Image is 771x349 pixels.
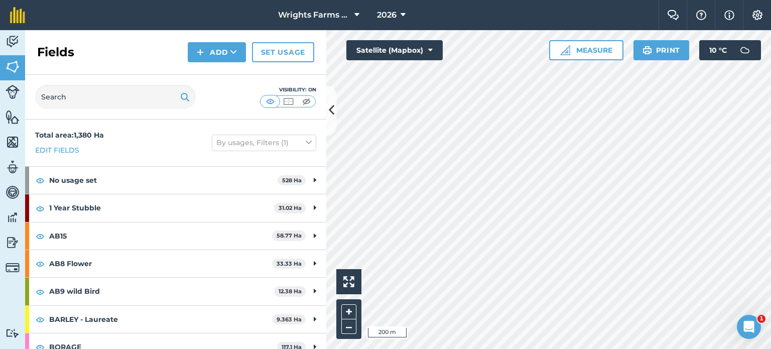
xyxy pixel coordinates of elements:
input: Search [35,85,196,109]
strong: BARLEY - Laureate [49,306,272,333]
img: svg+xml;base64,PHN2ZyB4bWxucz0iaHR0cDovL3d3dy53My5vcmcvMjAwMC9zdmciIHdpZHRoPSI1NiIgaGVpZ2h0PSI2MC... [6,135,20,150]
img: svg+xml;base64,PD94bWwgdmVyc2lvbj0iMS4wIiBlbmNvZGluZz0idXRmLTgiPz4KPCEtLSBHZW5lcmF0b3I6IEFkb2JlIE... [6,235,20,250]
img: svg+xml;base64,PD94bWwgdmVyc2lvbj0iMS4wIiBlbmNvZGluZz0idXRmLTgiPz4KPCEtLSBHZW5lcmF0b3I6IEFkb2JlIE... [735,40,755,60]
img: svg+xml;base64,PHN2ZyB4bWxucz0iaHR0cDovL3d3dy53My5vcmcvMjAwMC9zdmciIHdpZHRoPSIxOCIgaGVpZ2h0PSIyNC... [36,174,45,186]
strong: AB8 Flower [49,250,272,277]
div: Visibility: On [260,86,316,94]
strong: 12.38 Ha [279,288,302,295]
a: Edit fields [35,145,79,156]
strong: AB9 wild Bird [49,278,274,305]
img: svg+xml;base64,PHN2ZyB4bWxucz0iaHR0cDovL3d3dy53My5vcmcvMjAwMC9zdmciIHdpZHRoPSIxNCIgaGVpZ2h0PSIyNC... [197,46,204,58]
img: svg+xml;base64,PD94bWwgdmVyc2lvbj0iMS4wIiBlbmNvZGluZz0idXRmLTgiPz4KPCEtLSBHZW5lcmF0b3I6IEFkb2JlIE... [6,85,20,99]
img: svg+xml;base64,PD94bWwgdmVyc2lvbj0iMS4wIiBlbmNvZGluZz0idXRmLTgiPz4KPCEtLSBHZW5lcmF0b3I6IEFkb2JlIE... [6,185,20,200]
button: By usages, Filters (1) [212,135,316,151]
div: No usage set528 Ha [25,167,326,194]
iframe: Intercom live chat [737,315,761,339]
button: Satellite (Mapbox) [346,40,443,60]
img: svg+xml;base64,PHN2ZyB4bWxucz0iaHR0cDovL3d3dy53My5vcmcvMjAwMC9zdmciIHdpZHRoPSIxOCIgaGVpZ2h0PSIyNC... [36,202,45,214]
div: BARLEY - Laureate9.363 Ha [25,306,326,333]
img: svg+xml;base64,PHN2ZyB4bWxucz0iaHR0cDovL3d3dy53My5vcmcvMjAwMC9zdmciIHdpZHRoPSIxNyIgaGVpZ2h0PSIxNy... [724,9,734,21]
img: svg+xml;base64,PD94bWwgdmVyc2lvbj0iMS4wIiBlbmNvZGluZz0idXRmLTgiPz4KPCEtLSBHZW5lcmF0b3I6IEFkb2JlIE... [6,160,20,175]
img: svg+xml;base64,PHN2ZyB4bWxucz0iaHR0cDovL3d3dy53My5vcmcvMjAwMC9zdmciIHdpZHRoPSIxOCIgaGVpZ2h0PSIyNC... [36,258,45,270]
img: svg+xml;base64,PHN2ZyB4bWxucz0iaHR0cDovL3d3dy53My5vcmcvMjAwMC9zdmciIHdpZHRoPSI1MCIgaGVpZ2h0PSI0MC... [282,96,295,106]
strong: 9.363 Ha [277,316,302,323]
img: svg+xml;base64,PHN2ZyB4bWxucz0iaHR0cDovL3d3dy53My5vcmcvMjAwMC9zdmciIHdpZHRoPSIxOSIgaGVpZ2h0PSIyNC... [642,44,652,56]
div: 1 Year Stubble31.02 Ha [25,194,326,221]
img: Four arrows, one pointing top left, one top right, one bottom right and the last bottom left [343,276,354,287]
img: svg+xml;base64,PD94bWwgdmVyc2lvbj0iMS4wIiBlbmNvZGluZz0idXRmLTgiPz4KPCEtLSBHZW5lcmF0b3I6IEFkb2JlIE... [6,328,20,338]
div: AB8 Flower33.33 Ha [25,250,326,277]
div: AB1558.77 Ha [25,222,326,250]
img: Ruler icon [560,45,570,55]
strong: 58.77 Ha [277,232,302,239]
h2: Fields [37,44,74,60]
img: svg+xml;base64,PHN2ZyB4bWxucz0iaHR0cDovL3d3dy53My5vcmcvMjAwMC9zdmciIHdpZHRoPSI1NiIgaGVpZ2h0PSI2MC... [6,109,20,125]
strong: 31.02 Ha [279,204,302,211]
strong: AB15 [49,222,272,250]
strong: 528 Ha [282,177,302,184]
img: Two speech bubbles overlapping with the left bubble in the forefront [667,10,679,20]
strong: No usage set [49,167,278,194]
img: svg+xml;base64,PD94bWwgdmVyc2lvbj0iMS4wIiBlbmNvZGluZz0idXRmLTgiPz4KPCEtLSBHZW5lcmF0b3I6IEFkb2JlIE... [6,261,20,275]
strong: 33.33 Ha [277,260,302,267]
a: Set usage [252,42,314,62]
img: svg+xml;base64,PHN2ZyB4bWxucz0iaHR0cDovL3d3dy53My5vcmcvMjAwMC9zdmciIHdpZHRoPSI1MCIgaGVpZ2h0PSI0MC... [300,96,313,106]
button: Print [633,40,690,60]
button: 10 °C [699,40,761,60]
img: fieldmargin Logo [10,7,25,23]
img: svg+xml;base64,PD94bWwgdmVyc2lvbj0iMS4wIiBlbmNvZGluZz0idXRmLTgiPz4KPCEtLSBHZW5lcmF0b3I6IEFkb2JlIE... [6,34,20,49]
span: 1 [757,315,765,323]
button: Add [188,42,246,62]
span: 2026 [377,9,397,21]
img: A cog icon [751,10,763,20]
img: svg+xml;base64,PHN2ZyB4bWxucz0iaHR0cDovL3d3dy53My5vcmcvMjAwMC9zdmciIHdpZHRoPSIxOCIgaGVpZ2h0PSIyNC... [36,313,45,325]
img: A question mark icon [695,10,707,20]
img: svg+xml;base64,PHN2ZyB4bWxucz0iaHR0cDovL3d3dy53My5vcmcvMjAwMC9zdmciIHdpZHRoPSIxOCIgaGVpZ2h0PSIyNC... [36,286,45,298]
span: 10 ° C [709,40,727,60]
img: svg+xml;base64,PHN2ZyB4bWxucz0iaHR0cDovL3d3dy53My5vcmcvMjAwMC9zdmciIHdpZHRoPSIxOSIgaGVpZ2h0PSIyNC... [180,91,190,103]
img: svg+xml;base64,PHN2ZyB4bWxucz0iaHR0cDovL3d3dy53My5vcmcvMjAwMC9zdmciIHdpZHRoPSI1NiIgaGVpZ2h0PSI2MC... [6,59,20,74]
img: svg+xml;base64,PHN2ZyB4bWxucz0iaHR0cDovL3d3dy53My5vcmcvMjAwMC9zdmciIHdpZHRoPSI1MCIgaGVpZ2h0PSI0MC... [264,96,277,106]
div: AB9 wild Bird12.38 Ha [25,278,326,305]
span: Wrights Farms Contracting [278,9,350,21]
strong: 1 Year Stubble [49,194,274,221]
button: – [341,319,356,334]
button: Measure [549,40,623,60]
img: svg+xml;base64,PD94bWwgdmVyc2lvbj0iMS4wIiBlbmNvZGluZz0idXRmLTgiPz4KPCEtLSBHZW5lcmF0b3I6IEFkb2JlIE... [6,210,20,225]
strong: Total area : 1,380 Ha [35,131,104,140]
button: + [341,304,356,319]
img: svg+xml;base64,PHN2ZyB4bWxucz0iaHR0cDovL3d3dy53My5vcmcvMjAwMC9zdmciIHdpZHRoPSIxOCIgaGVpZ2h0PSIyNC... [36,230,45,242]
